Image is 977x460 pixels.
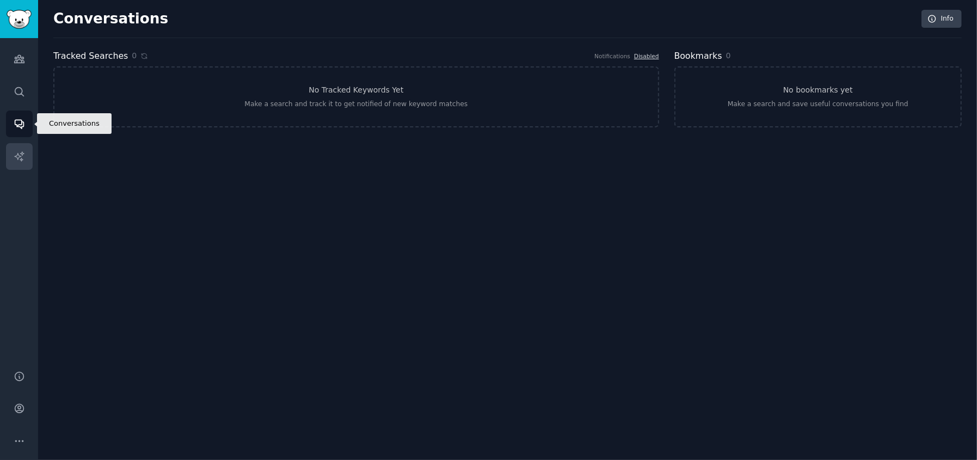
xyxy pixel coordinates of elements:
[53,66,659,127] a: No Tracked Keywords YetMake a search and track it to get notified of new keyword matches
[728,100,908,109] div: Make a search and save useful conversations you find
[634,53,659,59] a: Disabled
[674,50,722,63] h2: Bookmarks
[309,84,403,96] h3: No Tracked Keywords Yet
[674,66,962,127] a: No bookmarks yetMake a search and save useful conversations you find
[726,51,731,60] span: 0
[594,52,630,60] div: Notifications
[53,10,168,28] h2: Conversations
[783,84,853,96] h3: No bookmarks yet
[132,50,137,62] span: 0
[53,50,128,63] h2: Tracked Searches
[921,10,962,28] a: Info
[7,10,32,29] img: GummySearch logo
[244,100,468,109] div: Make a search and track it to get notified of new keyword matches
